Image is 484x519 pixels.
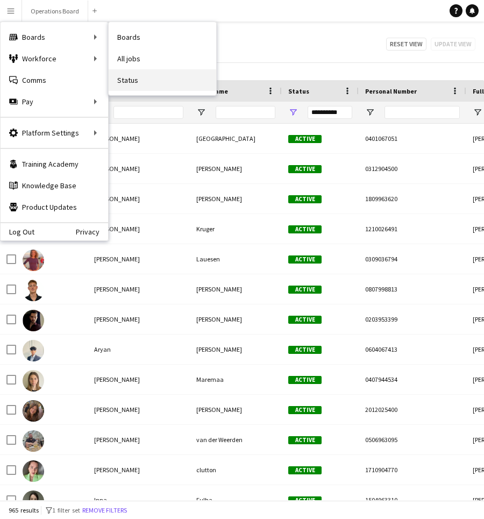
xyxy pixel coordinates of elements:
[88,455,190,485] div: [PERSON_NAME]
[23,430,44,452] img: Bob van der Weerden
[1,69,108,91] a: Comms
[190,154,282,183] div: [PERSON_NAME]
[190,124,282,153] div: [GEOGRAPHIC_DATA]
[1,153,108,175] a: Training Academy
[365,134,397,143] span: 0401067051
[88,274,190,304] div: [PERSON_NAME]
[23,280,44,301] img: Nicolas Llanos
[190,244,282,274] div: Lauesen
[365,108,375,117] button: Open Filter Menu
[190,335,282,364] div: [PERSON_NAME]
[23,400,44,422] img: Anna Scheller
[1,227,34,236] a: Log Out
[23,490,44,512] img: Inna Fulha
[288,406,322,414] span: Active
[109,69,216,91] a: Status
[88,214,190,244] div: [PERSON_NAME]
[113,106,183,119] input: First Name Filter Input
[385,106,460,119] input: Personal Number Filter Input
[88,395,190,424] div: [PERSON_NAME]
[1,196,108,218] a: Product Updates
[288,286,322,294] span: Active
[365,255,397,263] span: 0309036794
[365,165,397,173] span: 0312904500
[288,316,322,324] span: Active
[365,436,397,444] span: 0506963095
[288,225,322,233] span: Active
[190,184,282,214] div: [PERSON_NAME]
[216,106,275,119] input: Last Name Filter Input
[365,195,397,203] span: 1809963620
[190,214,282,244] div: Kruger
[88,485,190,515] div: Inna
[23,340,44,361] img: Aryan Anvekar
[365,406,397,414] span: 2012025400
[288,376,322,384] span: Active
[365,87,417,95] span: Personal Number
[88,335,190,364] div: Aryan
[23,310,44,331] img: Konstantinos Papamanolis
[288,255,322,264] span: Active
[288,87,309,95] span: Status
[23,370,44,392] img: Nicole Maremaa
[196,108,206,117] button: Open Filter Menu
[1,175,108,196] a: Knowledge Base
[23,250,44,271] img: Selma Haansbæk Lauesen
[288,165,322,173] span: Active
[288,195,322,203] span: Active
[365,225,397,233] span: 1210026491
[1,48,108,69] div: Workforce
[288,496,322,504] span: Active
[365,375,397,383] span: 0407944534
[190,304,282,334] div: [PERSON_NAME]
[88,244,190,274] div: [PERSON_NAME]
[80,504,129,516] button: Remove filters
[365,345,397,353] span: 0604067413
[52,506,80,514] span: 1 filter set
[288,466,322,474] span: Active
[190,395,282,424] div: [PERSON_NAME]
[1,122,108,144] div: Platform Settings
[88,154,190,183] div: [PERSON_NAME]
[365,315,397,323] span: 0203953399
[190,425,282,454] div: van der Weerden
[288,135,322,143] span: Active
[288,436,322,444] span: Active
[109,48,216,69] a: All jobs
[88,425,190,454] div: [PERSON_NAME]
[88,184,190,214] div: [PERSON_NAME]
[386,38,426,51] button: Reset view
[365,496,397,504] span: 1504963310
[365,466,397,474] span: 1710904770
[88,365,190,394] div: [PERSON_NAME]
[1,26,108,48] div: Boards
[88,124,190,153] div: [PERSON_NAME]
[473,108,482,117] button: Open Filter Menu
[288,346,322,354] span: Active
[1,91,108,112] div: Pay
[23,460,44,482] img: carla clutton
[190,455,282,485] div: clutton
[190,485,282,515] div: Fulha
[365,285,397,293] span: 0807998813
[190,365,282,394] div: Maremaa
[109,26,216,48] a: Boards
[22,1,88,22] button: Operations Board
[190,274,282,304] div: [PERSON_NAME]
[288,108,298,117] button: Open Filter Menu
[88,304,190,334] div: [PERSON_NAME]
[76,227,108,236] a: Privacy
